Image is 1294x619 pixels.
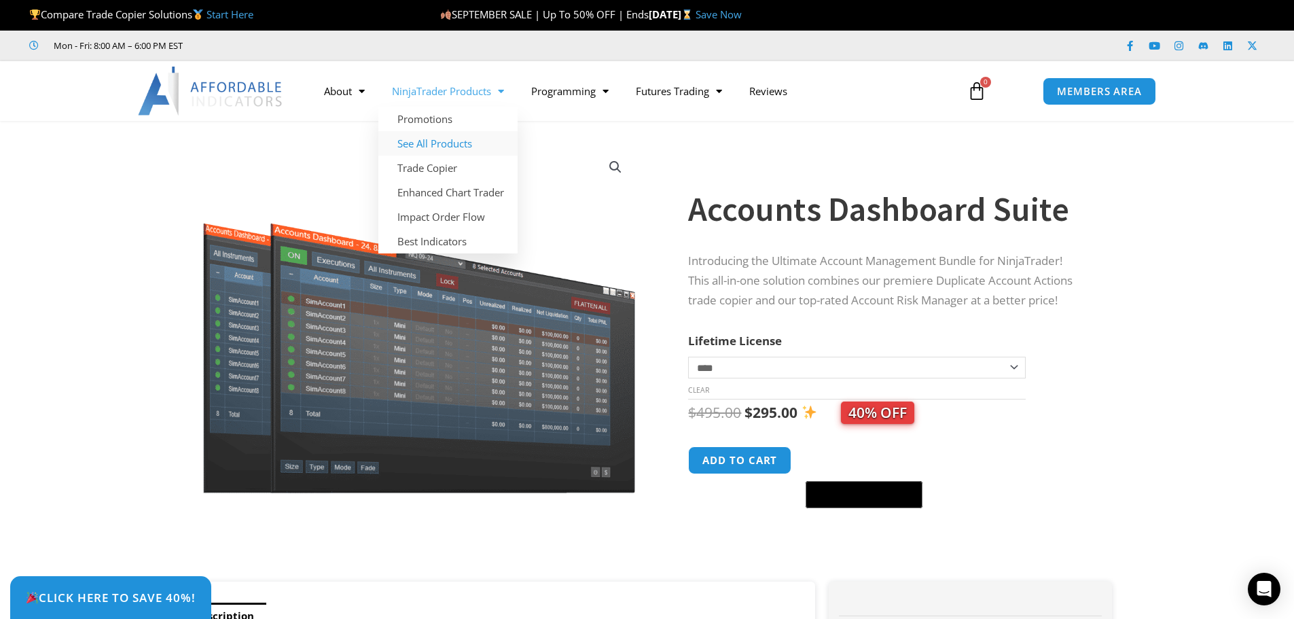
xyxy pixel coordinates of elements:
span: Compare Trade Copier Solutions [29,7,253,21]
button: Add to cart [688,446,791,474]
a: Reviews [736,75,801,107]
h1: Accounts Dashboard Suite [688,185,1085,233]
strong: [DATE] [649,7,696,21]
img: LogoAI | Affordable Indicators – NinjaTrader [138,67,284,116]
a: About [310,75,378,107]
span: $ [688,403,696,422]
button: Buy with GPay [806,481,922,508]
label: Lifetime License [688,333,782,349]
img: ⌛ [682,10,692,20]
span: 0 [980,77,991,88]
span: SEPTEMBER SALE | Up To 50% OFF | Ends [440,7,649,21]
iframe: PayPal Message 1 [688,516,1085,529]
ul: NinjaTrader Products [378,107,518,253]
span: $ [744,403,753,422]
a: Impact Order Flow [378,205,518,229]
img: 🍂 [441,10,451,20]
iframe: Customer reviews powered by Trustpilot [202,39,406,52]
a: 0 [947,71,1007,111]
bdi: 495.00 [688,403,741,422]
span: 40% OFF [841,402,914,424]
p: Introducing the Ultimate Account Management Bundle for NinjaTrader! This all-in-one solution comb... [688,251,1085,311]
bdi: 295.00 [744,403,797,422]
a: View full-screen image gallery [603,155,628,179]
a: See All Products [378,131,518,156]
a: MEMBERS AREA [1043,77,1156,105]
a: Trade Copier [378,156,518,180]
span: Click Here to save 40%! [26,592,196,603]
iframe: Secure express checkout frame [803,444,925,477]
a: Promotions [378,107,518,131]
a: NinjaTrader Products [378,75,518,107]
a: Start Here [206,7,253,21]
a: Enhanced Chart Trader [378,180,518,205]
span: Mon - Fri: 8:00 AM – 6:00 PM EST [50,37,183,54]
a: Programming [518,75,622,107]
img: 🏆 [30,10,40,20]
a: Futures Trading [622,75,736,107]
a: Save Now [696,7,742,21]
img: ✨ [802,405,816,419]
a: Best Indicators [378,229,518,253]
span: MEMBERS AREA [1057,86,1142,96]
img: 🎉 [26,592,38,603]
a: 🎉Click Here to save 40%! [10,576,211,619]
div: Open Intercom Messenger [1248,573,1280,605]
img: 🥇 [193,10,203,20]
nav: Menu [310,75,952,107]
a: Clear options [688,385,709,395]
